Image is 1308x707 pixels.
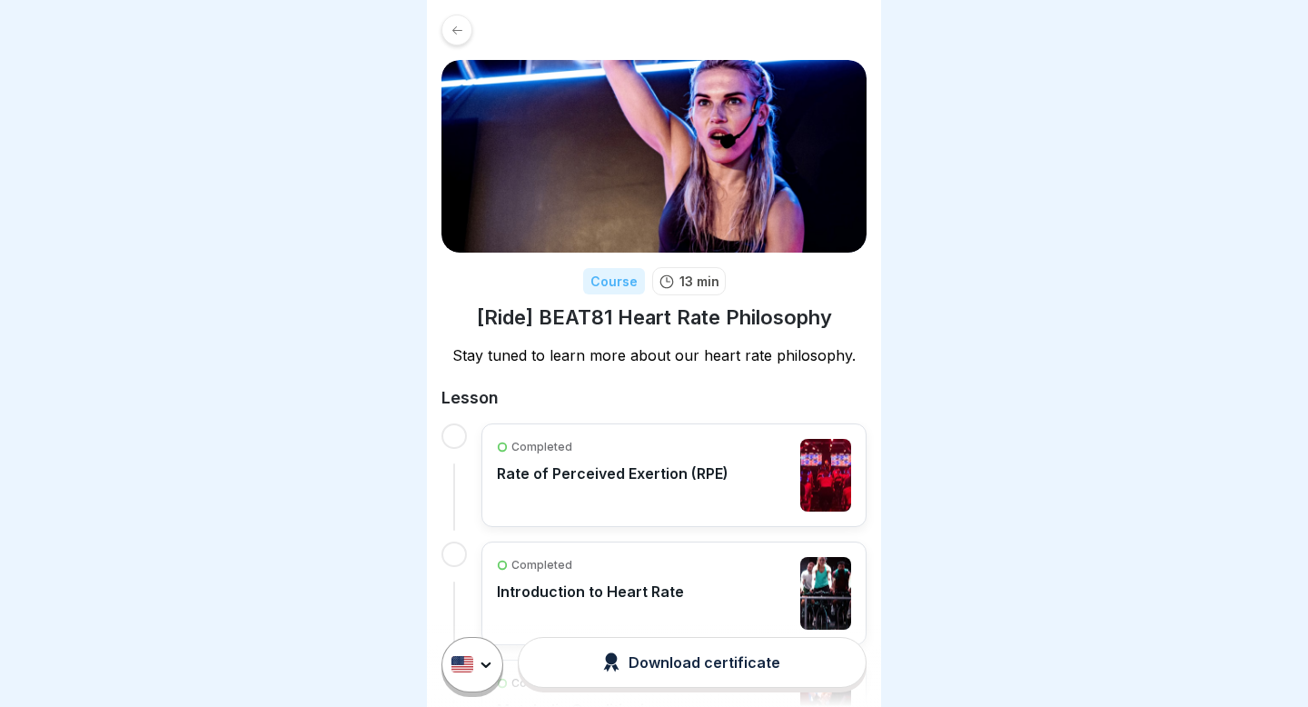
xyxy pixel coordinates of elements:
p: Rate of Perceived Exertion (RPE) [497,464,728,483]
p: Completed [511,557,572,573]
p: Stay tuned to learn more about our heart rate philosophy. [441,345,867,365]
p: Completed [511,439,572,455]
a: CompletedRate of Perceived Exertion (RPE) [497,439,851,512]
p: 13 min [679,272,719,291]
p: Introduction to Heart Rate [497,583,684,601]
h1: [Ride] BEAT81 Heart Rate Philosophy [477,304,832,331]
img: clxbxzj6d00003b7144s2xe2q.jpg [800,557,851,630]
img: k33e72e0r7uqsp17zoyd2qrn.png [441,60,867,253]
div: Course [583,268,645,294]
button: Download certificate [518,637,867,688]
a: CompletedIntroduction to Heart Rate [497,557,851,630]
img: clxensmoy00003b70z252c1ti.jpg [800,439,851,512]
img: us.svg [451,657,473,673]
h2: Lesson [441,387,867,409]
div: Download certificate [603,652,780,672]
